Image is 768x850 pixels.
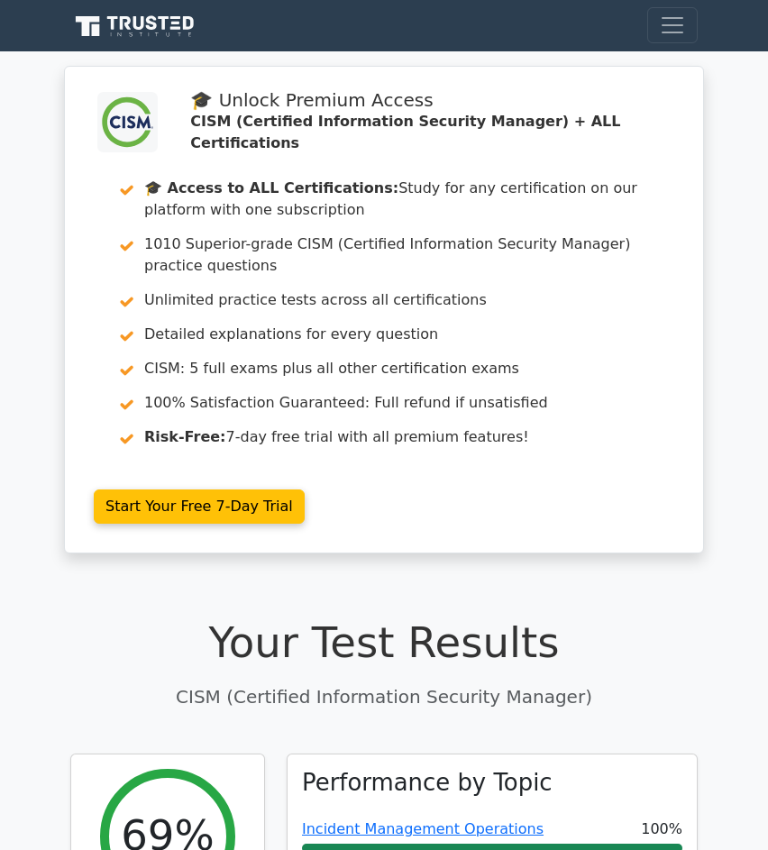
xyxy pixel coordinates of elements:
span: 100% [641,818,682,840]
a: Start Your Free 7-Day Trial [94,489,305,524]
button: Toggle navigation [647,7,698,43]
h3: Performance by Topic [302,769,553,797]
h1: Your Test Results [70,618,698,669]
p: CISM (Certified Information Security Manager) [70,683,698,710]
a: Incident Management Operations [302,820,544,837]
